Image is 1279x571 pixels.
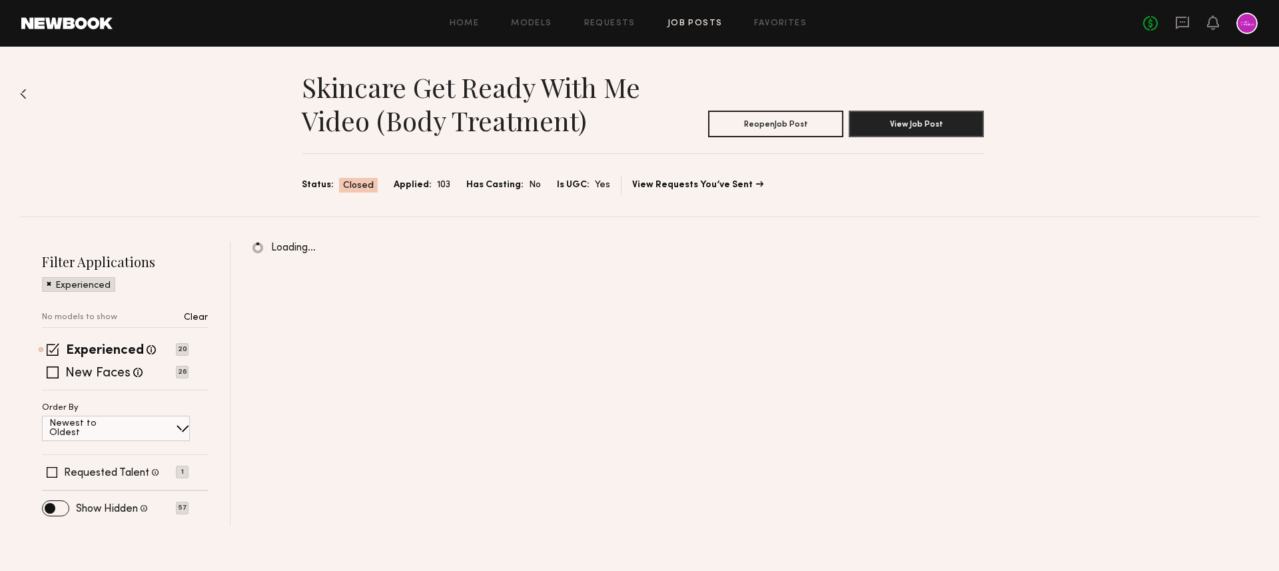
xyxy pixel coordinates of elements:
[343,179,374,193] span: Closed
[754,19,807,28] a: Favorites
[66,344,144,358] label: Experienced
[511,19,552,28] a: Models
[271,243,316,254] span: Loading…
[42,313,117,322] p: No models to show
[176,502,189,514] p: 57
[42,404,79,412] p: Order By
[176,466,189,478] p: 1
[302,71,643,137] h1: Skincare Get Ready with Me Video (Body Treatment)
[529,178,541,193] span: No
[42,253,208,271] h2: Filter Applications
[466,178,524,193] span: Has Casting:
[176,366,189,378] p: 26
[20,89,27,99] img: Back to previous page
[584,19,636,28] a: Requests
[184,313,208,322] p: Clear
[595,178,610,193] span: Yes
[55,281,111,290] p: Experienced
[849,111,984,137] button: View Job Post
[64,468,149,478] label: Requested Talent
[176,343,189,356] p: 20
[437,178,450,193] span: 103
[394,178,432,193] span: Applied:
[632,181,763,190] a: View Requests You’ve Sent
[708,111,843,137] button: ReopenJob Post
[302,178,334,193] span: Status:
[65,367,131,380] label: New Faces
[667,19,723,28] a: Job Posts
[76,504,138,514] label: Show Hidden
[557,178,590,193] span: Is UGC:
[49,419,129,438] p: Newest to Oldest
[450,19,480,28] a: Home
